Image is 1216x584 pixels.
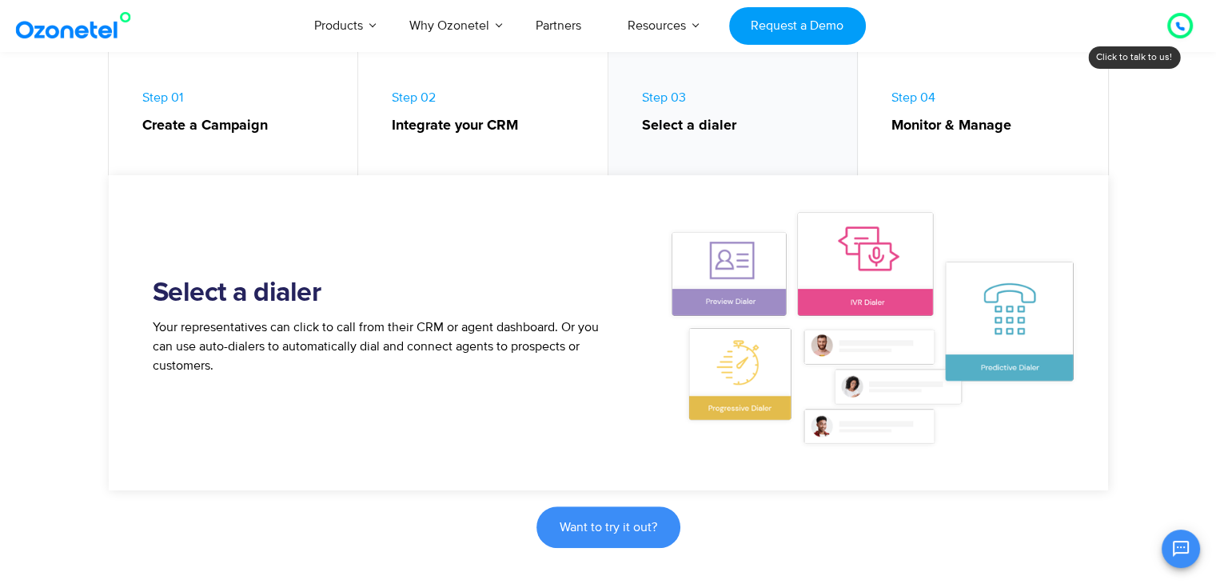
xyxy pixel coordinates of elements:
[729,7,866,45] a: Request a Demo
[153,278,608,310] h2: Select a dialer
[642,115,842,137] strong: Select a dialer
[142,90,342,137] span: Step 01
[153,319,599,374] span: Your representatives can click to call from their CRM or agent dashboard. Or you can use auto-dia...
[392,90,592,137] span: Step 02
[109,50,359,183] a: Step 01Create a Campaign
[536,506,680,548] a: Want to try it out?
[560,521,657,534] span: Want to try it out?
[858,50,1108,183] a: Step 04Monitor & Manage
[358,50,608,183] a: Step 02Integrate your CRM
[642,90,842,137] span: Step 03
[392,115,592,137] strong: Integrate your CRM
[891,115,1092,137] strong: Monitor & Manage
[1162,530,1200,568] button: Open chat
[891,90,1092,137] span: Step 04
[608,50,859,183] a: Step 03Select a dialer
[142,115,342,137] strong: Create a Campaign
